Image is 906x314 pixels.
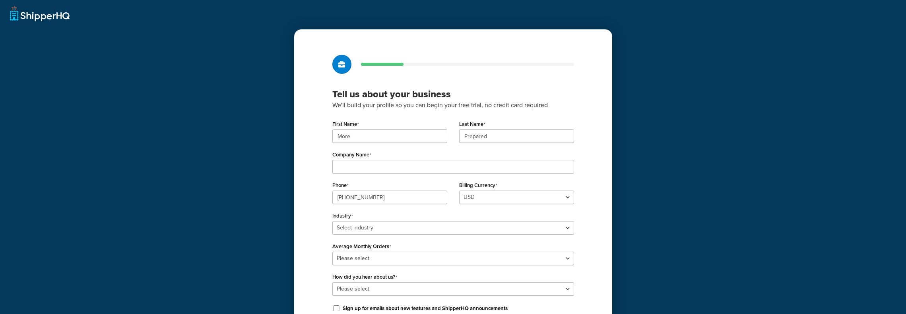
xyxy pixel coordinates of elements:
label: How did you hear about us? [332,274,397,280]
label: Sign up for emails about new features and ShipperHQ announcements [343,305,508,312]
label: Average Monthly Orders [332,243,391,250]
label: Billing Currency [459,182,497,189]
label: Industry [332,213,353,219]
label: Phone [332,182,349,189]
label: Company Name [332,152,371,158]
h3: Tell us about your business [332,88,574,100]
label: Last Name [459,121,485,127]
label: First Name [332,121,359,127]
p: We'll build your profile so you can begin your free trial, no credit card required [332,100,574,110]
